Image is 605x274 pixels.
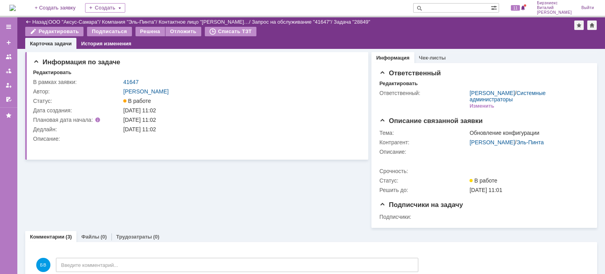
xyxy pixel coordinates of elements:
a: Запрос на обслуживание "41647" [252,19,331,25]
span: В работе [123,98,151,104]
a: Чек-листы [419,55,446,61]
span: Расширенный поиск [491,4,499,11]
span: Ответственный [379,69,441,77]
a: Файлы [81,234,99,240]
a: Компания "Эль-Пинта" [102,19,156,25]
a: Трудозатраты [116,234,152,240]
div: Решить до: [379,187,468,193]
div: Сделать домашней страницей [587,21,597,30]
span: Подписчики на задачу [379,201,463,209]
a: [PERSON_NAME] [470,90,515,96]
a: Назад [32,19,47,25]
div: В рамках заявки: [33,79,122,85]
div: Обновление конфигурации [470,130,585,136]
a: Мои заявки [2,79,15,91]
div: Добавить в избранное [574,21,584,30]
div: Статус: [33,98,122,104]
div: (3) [66,234,72,240]
span: БВ [36,258,50,272]
div: (0) [153,234,160,240]
div: / [48,19,102,25]
span: Бирзниекс [537,1,572,6]
a: Заявки на командах [2,50,15,63]
span: 11 [511,5,520,11]
div: Плановая дата начала: [33,117,112,123]
div: / [102,19,159,25]
div: Ответственный: [379,90,468,96]
div: Задача "28849" [334,19,370,25]
span: [PERSON_NAME] [537,10,572,15]
div: Статус: [379,177,468,184]
div: Редактировать [379,80,418,87]
div: | [47,19,48,24]
div: / [470,90,585,103]
span: Описание связанной заявки [379,117,483,125]
span: [DATE] 11:01 [470,187,502,193]
div: Автор: [33,88,122,95]
div: [DATE] 11:02 [123,107,357,114]
div: Срочность: [379,168,468,174]
div: [DATE] 11:02 [123,126,357,132]
a: [PERSON_NAME] [123,88,169,95]
a: Эль-Пинта [516,139,544,145]
a: Создать заявку [2,36,15,49]
a: Информация [376,55,409,61]
div: Описание: [379,149,587,155]
div: Редактировать [33,69,71,76]
div: Подписчики: [379,214,468,220]
a: Заявки в моей ответственности [2,65,15,77]
a: Системные администраторы [470,90,546,103]
a: 41647 [123,79,139,85]
div: [DATE] 11:02 [123,117,357,123]
span: Виталий [537,6,572,10]
a: Контактное лицо "[PERSON_NAME]… [159,19,249,25]
div: Дедлайн: [33,126,122,132]
a: История изменения [81,41,131,47]
div: Контрагент: [379,139,468,145]
a: Комментарии [30,234,65,240]
img: logo [9,5,16,11]
a: Карточка задачи [30,41,72,47]
span: Информация по задаче [33,58,120,66]
div: / [470,139,585,145]
a: [PERSON_NAME] [470,139,515,145]
a: Мои согласования [2,93,15,106]
div: / [159,19,252,25]
div: Дата создания: [33,107,122,114]
div: Тема: [379,130,468,136]
a: Перейти на домашнюю страницу [9,5,16,11]
div: Изменить [470,103,494,109]
div: (0) [100,234,107,240]
div: Описание: [33,136,359,142]
div: Создать [85,3,125,13]
div: / [252,19,334,25]
span: В работе [470,177,497,184]
a: ООО "Аксус-Самара" [48,19,99,25]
